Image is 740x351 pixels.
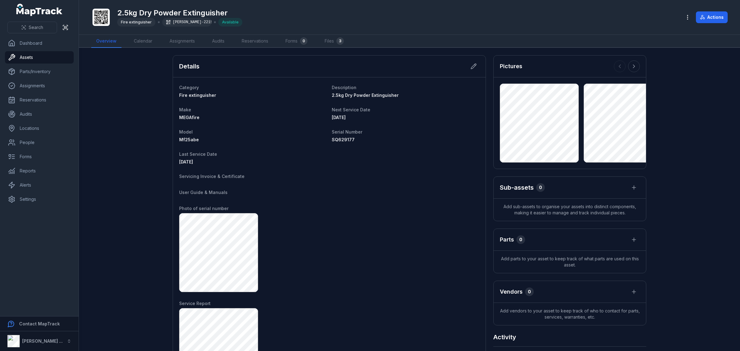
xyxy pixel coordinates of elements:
[179,301,211,306] span: Service Report
[179,115,199,120] span: MEGAfire
[300,37,307,45] div: 0
[121,20,152,24] span: Fire extinguisher
[494,303,646,325] span: Add vendors to your asset to keep track of who to contact for parts, services, warranties, etc.
[494,199,646,221] span: Add sub-assets to organise your assets into distinct components, making it easier to manage and t...
[179,129,193,134] span: Model
[5,165,74,177] a: Reports
[19,321,60,326] strong: Contact MapTrack
[29,24,43,31] span: Search
[5,94,74,106] a: Reservations
[179,190,228,195] span: User Guide & Manuals
[179,174,245,179] span: Servicing Invoice & Certificate
[165,35,200,48] a: Assignments
[179,159,193,164] span: [DATE]
[336,37,344,45] div: 3
[179,206,228,211] span: Photo of serial number
[179,85,199,90] span: Category
[332,85,356,90] span: Description
[129,35,157,48] a: Calendar
[218,18,242,27] div: Available
[179,93,216,98] span: Fire extinguisher
[5,193,74,205] a: Settings
[207,35,229,48] a: Audits
[500,287,523,296] h3: Vendors
[494,251,646,273] span: Add parts to your asset to keep track of what parts are used on this asset.
[162,18,212,27] div: [PERSON_NAME]-2215
[332,107,370,112] span: Next Service Date
[7,22,57,33] button: Search
[237,35,273,48] a: Reservations
[5,151,74,163] a: Forms
[5,51,74,64] a: Assets
[5,37,74,49] a: Dashboard
[5,80,74,92] a: Assignments
[281,35,312,48] a: Forms0
[5,179,74,191] a: Alerts
[5,122,74,134] a: Locations
[500,62,522,71] h3: Pictures
[16,4,63,16] a: MapTrack
[5,65,74,78] a: Parts/Inventory
[696,11,728,23] button: Actions
[516,235,525,244] div: 0
[500,235,514,244] h3: Parts
[332,93,399,98] span: 2.5kg Dry Powder Extinguisher
[179,107,191,112] span: Make
[5,108,74,120] a: Audits
[179,62,199,71] h2: Details
[117,8,242,18] h1: 2.5kg Dry Powder Extinguisher
[332,115,346,120] time: 11/1/2025, 12:00:00 AM
[525,287,534,296] div: 0
[179,137,199,142] span: Mf25abe
[536,183,545,192] div: 0
[332,129,362,134] span: Serial Number
[179,151,217,157] span: Last Service Date
[91,35,121,48] a: Overview
[332,137,355,142] span: SQ629177
[22,338,65,344] strong: [PERSON_NAME] Air
[179,159,193,164] time: 5/1/2025, 12:00:00 AM
[493,333,516,341] h2: Activity
[320,35,349,48] a: Files3
[5,136,74,149] a: People
[500,183,534,192] h2: Sub-assets
[332,115,346,120] span: [DATE]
